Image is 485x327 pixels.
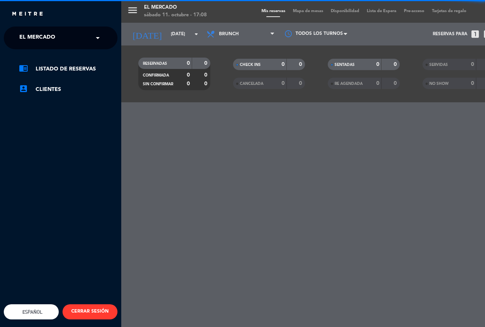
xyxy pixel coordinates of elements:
button: CERRAR SESIÓN [63,304,117,319]
span: Español [20,309,42,315]
i: chrome_reader_mode [19,64,28,73]
a: account_boxClientes [19,85,117,94]
i: account_box [19,84,28,93]
span: El Mercado [19,30,55,46]
a: chrome_reader_modeListado de Reservas [19,64,117,74]
img: MEITRE [11,11,44,17]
